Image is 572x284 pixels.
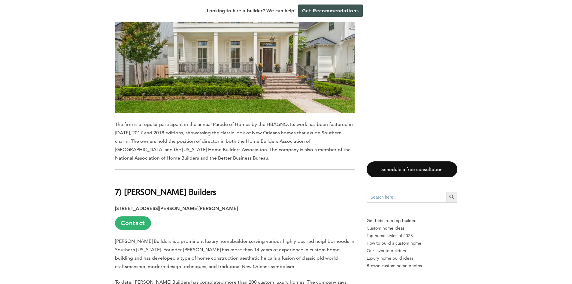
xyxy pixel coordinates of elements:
b: 7) [PERSON_NAME] Builders [115,186,216,197]
a: Schedule a free consultation [367,161,457,177]
a: Our favorite builders [367,247,457,255]
a: Top home styles of 2023 [367,232,457,240]
a: How to build a custom home [367,240,457,247]
p: Get bids from top builders [367,217,457,224]
input: Search here... [367,192,446,203]
a: Luxury home build ideas [367,255,457,262]
strong: [STREET_ADDRESS][PERSON_NAME][PERSON_NAME] [115,206,238,211]
span: [PERSON_NAME] Builders is a prominent luxury homebuilder serving various highly-desired neighborh... [115,238,354,269]
a: Contact [115,216,151,230]
span: The firm is a regular participant in the annual Parade of Homes by the HBAGNO. Its work has been ... [115,121,353,161]
a: Browse custom home photos [367,262,457,270]
a: Custom home ideas [367,224,457,232]
svg: Search [449,194,455,200]
a: Get Recommendations [298,5,363,17]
